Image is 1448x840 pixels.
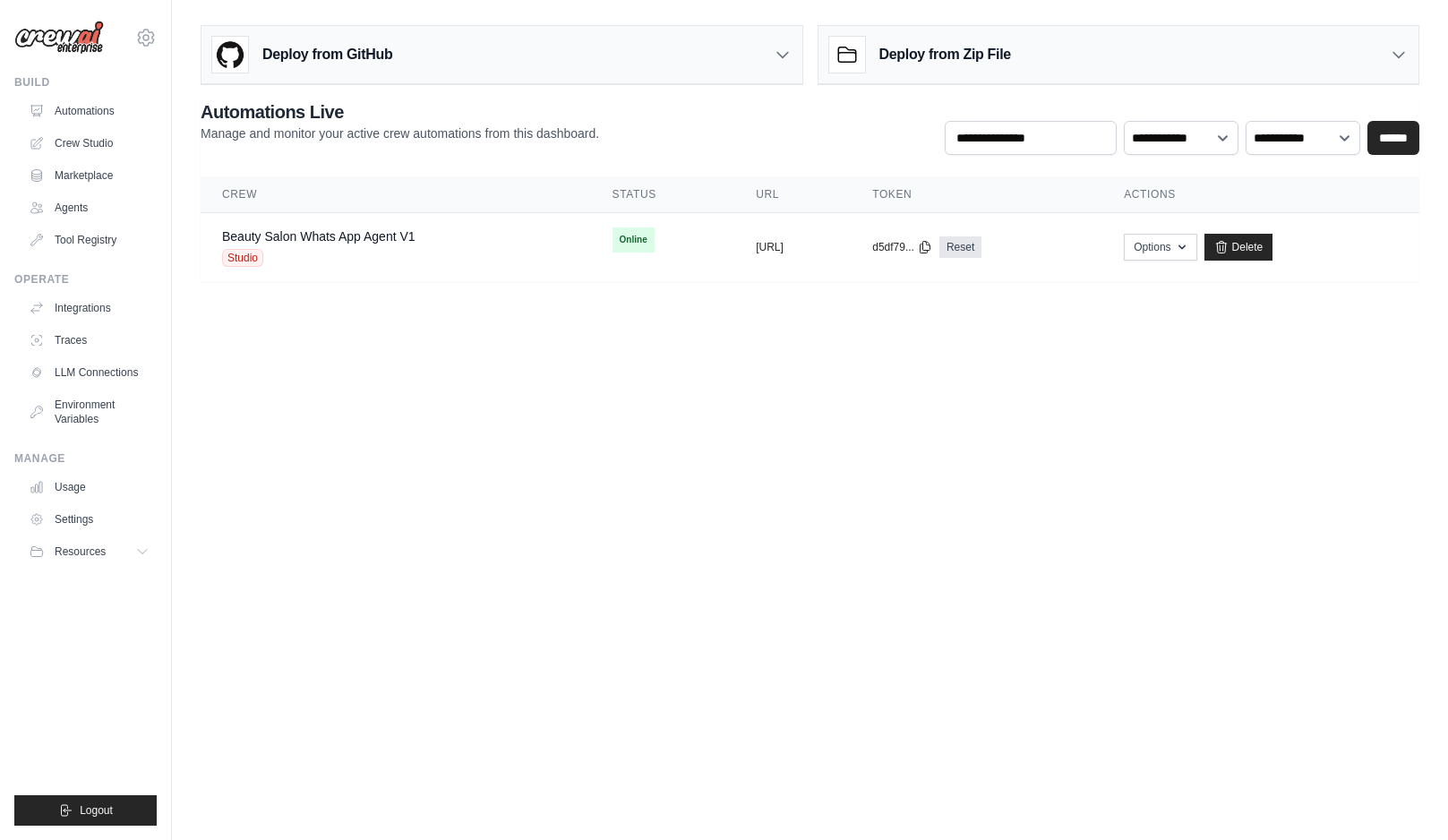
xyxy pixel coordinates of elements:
[872,240,932,254] button: d5df79...
[14,75,157,90] div: Build
[613,227,655,253] span: Online
[21,505,157,534] a: Settings
[21,537,157,566] button: Resources
[851,176,1102,213] th: Token
[21,161,157,190] a: Marketplace
[21,193,157,222] a: Agents
[262,44,392,65] h3: Deploy from GitHub
[1102,176,1419,213] th: Actions
[201,176,591,213] th: Crew
[1204,234,1273,261] a: Delete
[222,229,416,244] a: Beauty Salon Whats App Agent V1
[80,803,113,818] span: Logout
[1124,234,1196,261] button: Options
[21,390,157,433] a: Environment Variables
[879,44,1011,65] h3: Deploy from Zip File
[591,176,735,213] th: Status
[14,21,104,55] img: Logo
[21,294,157,322] a: Integrations
[21,226,157,254] a: Tool Registry
[201,124,599,142] p: Manage and monitor your active crew automations from this dashboard.
[21,473,157,501] a: Usage
[21,326,157,355] a: Traces
[21,129,157,158] a: Crew Studio
[14,272,157,287] div: Operate
[21,358,157,387] a: LLM Connections
[14,795,157,826] button: Logout
[939,236,981,258] a: Reset
[14,451,157,466] div: Manage
[212,37,248,73] img: GitHub Logo
[222,249,263,267] span: Studio
[21,97,157,125] a: Automations
[55,544,106,559] span: Resources
[734,176,851,213] th: URL
[201,99,599,124] h2: Automations Live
